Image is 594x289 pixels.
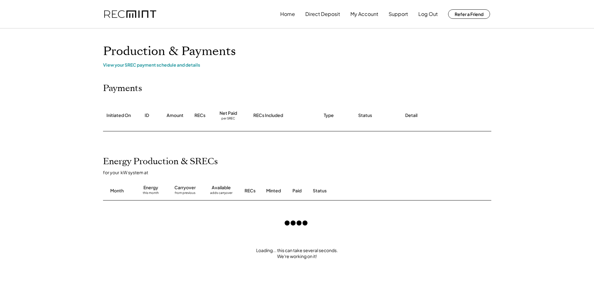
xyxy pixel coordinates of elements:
[418,8,438,20] button: Log Out
[280,8,295,20] button: Home
[106,112,131,119] div: Initiated On
[103,44,491,59] h1: Production & Payments
[212,185,231,191] div: Available
[143,185,158,191] div: Energy
[324,112,334,119] div: Type
[145,112,149,119] div: ID
[313,188,419,194] div: Status
[448,9,490,19] button: Refer a Friend
[174,185,196,191] div: Carryover
[110,188,124,194] div: Month
[97,247,498,260] div: Loading... this can take several seconds. We're working on it!
[266,188,281,194] div: Minted
[292,188,302,194] div: Paid
[104,10,156,18] img: recmint-logotype%403x.png
[143,191,159,197] div: this month
[194,112,205,119] div: RECs
[253,112,283,119] div: RECs Included
[358,112,372,119] div: Status
[167,112,183,119] div: Amount
[245,188,256,194] div: RECs
[405,112,417,119] div: Detail
[103,62,491,68] div: View your SREC payment schedule and details
[389,8,408,20] button: Support
[305,8,340,20] button: Direct Deposit
[175,191,195,197] div: from previous
[103,156,218,167] h2: Energy Production & SRECs
[103,170,498,175] div: for your kW system at
[210,191,232,197] div: adds carryover
[103,83,142,94] h2: Payments
[220,110,237,116] div: Net Paid
[350,8,378,20] button: My Account
[221,116,235,121] div: per SREC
